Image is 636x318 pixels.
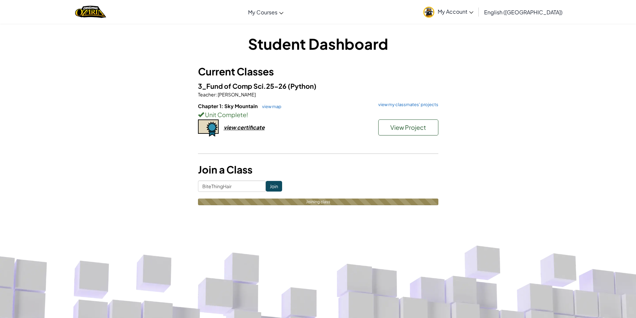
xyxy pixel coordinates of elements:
img: certificate-icon.png [198,119,219,137]
span: English ([GEOGRAPHIC_DATA]) [484,9,563,16]
a: Ozaria by CodeCombat logo [75,5,106,19]
a: My Account [420,1,477,22]
a: view map [259,104,281,109]
span: My Courses [248,9,277,16]
a: English ([GEOGRAPHIC_DATA]) [481,3,566,21]
div: view certificate [224,124,265,131]
input: Join [266,181,282,192]
span: Chapter 1: Sky Mountain [198,103,259,109]
h1: Student Dashboard [198,33,438,54]
a: My Courses [245,3,287,21]
a: view certificate [198,124,265,131]
h3: Join a Class [198,162,438,177]
span: (Python) [288,82,316,90]
h3: Current Classes [198,64,438,79]
span: Unit Complete [204,111,246,118]
div: Joining class [198,199,438,205]
input: <Enter Class Code> [198,181,266,192]
a: view my classmates' projects [375,102,438,107]
span: : [216,91,217,97]
button: View Project [378,119,438,135]
img: avatar [423,7,434,18]
span: 3_Fund of Comp Sci.25-26 [198,82,288,90]
span: [PERSON_NAME] [217,91,256,97]
img: Home [75,5,106,19]
span: My Account [438,8,473,15]
span: Teacher [198,91,216,97]
span: View Project [390,123,426,131]
span: ! [246,111,248,118]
